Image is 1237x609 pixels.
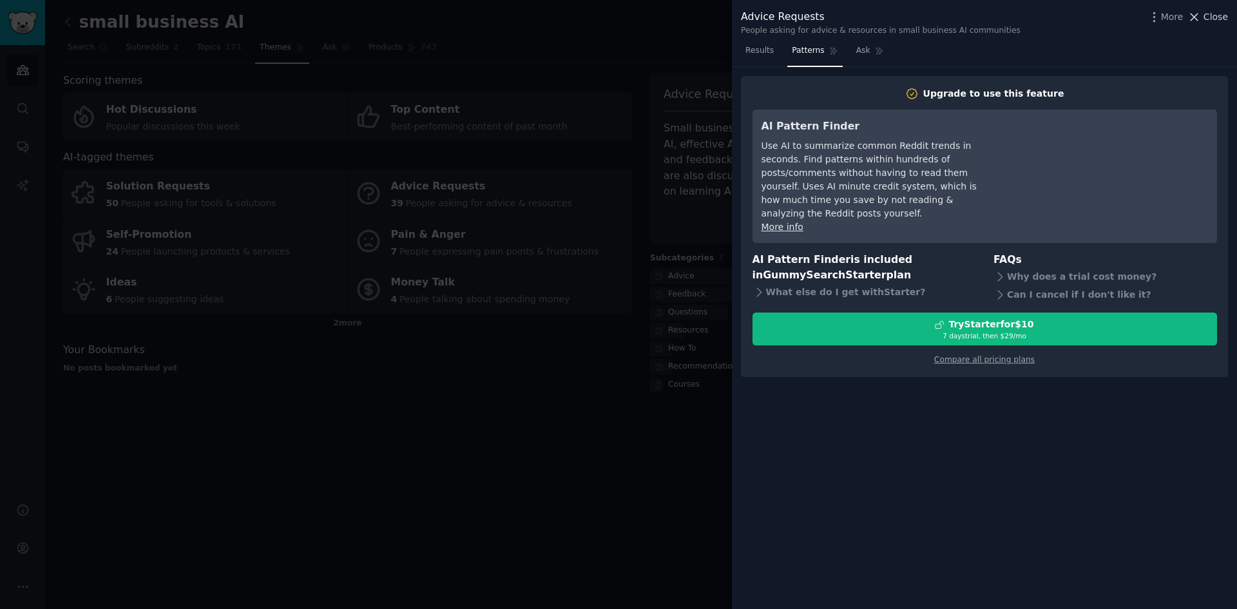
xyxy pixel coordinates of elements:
[741,25,1021,37] div: People asking for advice & resources in small business AI communities
[1147,10,1184,24] button: More
[1161,10,1184,24] span: More
[856,45,870,57] span: Ask
[948,318,1033,331] div: Try Starter for $10
[792,45,824,57] span: Patterns
[741,41,778,67] a: Results
[1187,10,1228,24] button: Close
[762,222,803,232] a: More info
[762,119,997,135] h3: AI Pattern Finder
[993,267,1217,285] div: Why does a trial cost money?
[1015,119,1208,215] iframe: YouTube video player
[1203,10,1228,24] span: Close
[753,313,1217,345] button: TryStarterfor$107 daystrial, then $29/mo
[934,355,1035,364] a: Compare all pricing plans
[923,87,1064,101] div: Upgrade to use this feature
[852,41,888,67] a: Ask
[741,9,1021,25] div: Advice Requests
[762,139,997,220] div: Use AI to summarize common Reddit trends in seconds. Find patterns within hundreds of posts/comme...
[787,41,842,67] a: Patterns
[753,252,976,284] h3: AI Pattern Finder is included in plan
[753,284,976,302] div: What else do I get with Starter ?
[745,45,774,57] span: Results
[993,252,1217,268] h3: FAQs
[763,269,886,281] span: GummySearch Starter
[753,331,1216,340] div: 7 days trial, then $ 29 /mo
[993,285,1217,304] div: Can I cancel if I don't like it?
